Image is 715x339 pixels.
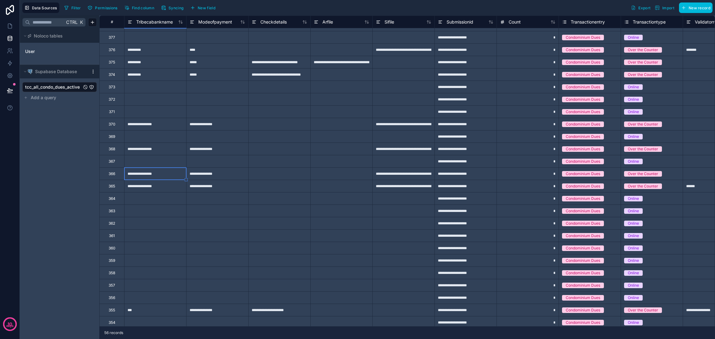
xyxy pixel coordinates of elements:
[109,109,115,114] div: 371
[109,221,115,226] div: 362
[104,20,119,24] div: #
[109,159,115,164] div: 367
[628,159,639,164] div: Online
[662,6,674,10] span: Import
[566,121,600,127] div: Condominium Dues
[628,97,639,102] div: Online
[566,295,600,301] div: Condominium Dues
[571,19,605,25] span: Transactionentry
[159,3,188,12] a: Syncing
[109,35,115,40] div: 377
[628,295,639,301] div: Online
[109,147,115,152] div: 368
[628,109,639,115] div: Online
[566,134,600,139] div: Condominium Dues
[109,97,115,102] div: 372
[188,3,218,12] button: New field
[109,122,115,127] div: 370
[109,271,115,275] div: 358
[447,19,473,25] span: Submissionid
[109,283,115,288] div: 357
[566,59,600,65] div: Condominium Dues
[122,3,156,12] button: Find column
[109,196,115,201] div: 364
[95,6,117,10] span: Permissions
[136,19,173,25] span: Tribecabankname
[566,35,600,40] div: Condominium Dues
[109,171,115,176] div: 366
[566,245,600,251] div: Condominium Dues
[260,19,287,25] span: Checkdetails
[109,47,115,52] div: 376
[109,258,115,263] div: 359
[633,19,666,25] span: Transactiontype
[132,6,154,10] span: Find column
[85,3,122,12] a: Permissions
[109,72,115,77] div: 374
[628,245,639,251] div: Online
[198,6,215,10] span: New field
[566,307,600,313] div: Condominium Dues
[653,2,677,13] button: Import
[566,159,600,164] div: Condominium Dues
[628,84,639,90] div: Online
[22,32,93,40] button: Noloco tables
[62,3,83,12] button: Filter
[628,146,658,152] div: Over the Counter
[628,283,639,288] div: Online
[628,221,639,226] div: Online
[628,233,639,239] div: Online
[509,19,521,25] span: Count
[22,93,97,102] button: Add a query
[628,258,639,263] div: Online
[65,18,78,26] span: Ctrl
[566,146,600,152] div: Condominium Dues
[31,95,56,101] span: Add a query
[32,6,57,10] span: Data Sources
[109,295,115,300] div: 356
[22,46,97,56] div: User
[322,19,333,25] span: Arfile
[628,59,658,65] div: Over the Counter
[628,196,639,201] div: Online
[109,85,115,90] div: 373
[679,2,713,13] button: New record
[25,48,35,55] span: User
[629,2,653,13] button: Export
[628,320,639,325] div: Online
[109,60,115,65] div: 375
[22,67,88,76] button: Postgres logoSupabase Database
[628,134,639,139] div: Online
[109,233,115,238] div: 361
[198,19,232,25] span: Modeofpayment
[566,270,600,276] div: Condominium Dues
[677,2,713,13] a: New record
[79,20,83,24] span: K
[109,320,115,325] div: 354
[628,307,658,313] div: Over the Counter
[628,35,639,40] div: Online
[638,6,650,10] span: Export
[22,2,59,13] button: Data Sources
[6,324,14,328] p: days
[566,109,600,115] div: Condominium Dues
[566,47,600,53] div: Condominium Dues
[566,233,600,239] div: Condominium Dues
[628,171,658,177] div: Over the Counter
[109,308,115,313] div: 355
[109,134,115,139] div: 369
[628,72,658,77] div: Over the Counter
[628,208,639,214] div: Online
[25,84,80,90] span: tcc_all_condo_dues_active
[34,33,63,39] span: Noloco tables
[22,82,97,92] div: tcc_all_condo_dues_active
[25,48,75,55] a: User
[628,47,658,53] div: Over the Counter
[71,6,81,10] span: Filter
[566,283,600,288] div: Condominium Dues
[109,246,115,251] div: 360
[566,196,600,201] div: Condominium Dues
[109,184,115,189] div: 365
[159,3,186,12] button: Syncing
[566,72,600,77] div: Condominium Dues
